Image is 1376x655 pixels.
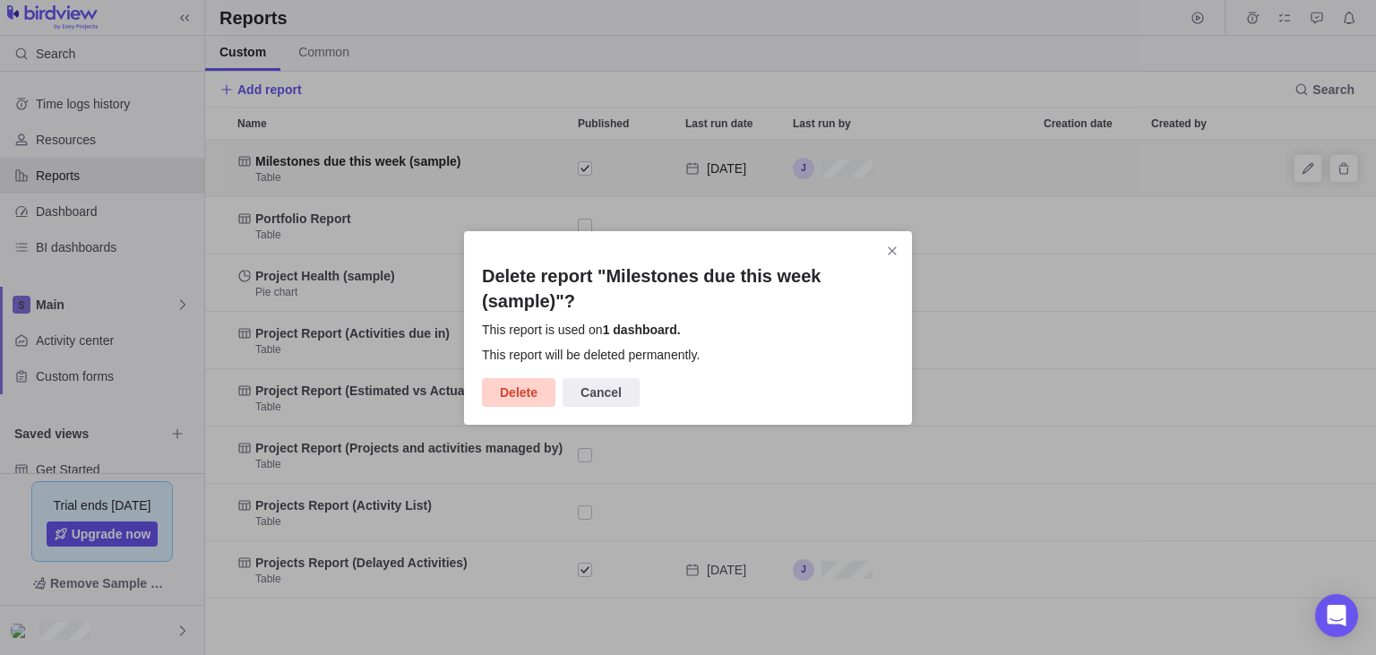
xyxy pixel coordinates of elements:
[482,321,894,339] span: This report is used on
[880,238,905,263] span: Close
[482,378,555,407] span: Delete
[482,263,894,321] h2: Delete report "Milestones due this week (sample)"?
[482,346,894,364] div: This report will be deleted permanently.
[1315,594,1358,637] div: Open Intercom Messenger
[500,382,537,403] span: Delete
[603,323,681,337] span: 1 dashboard.
[563,378,640,407] span: Cancel
[580,382,622,403] span: Cancel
